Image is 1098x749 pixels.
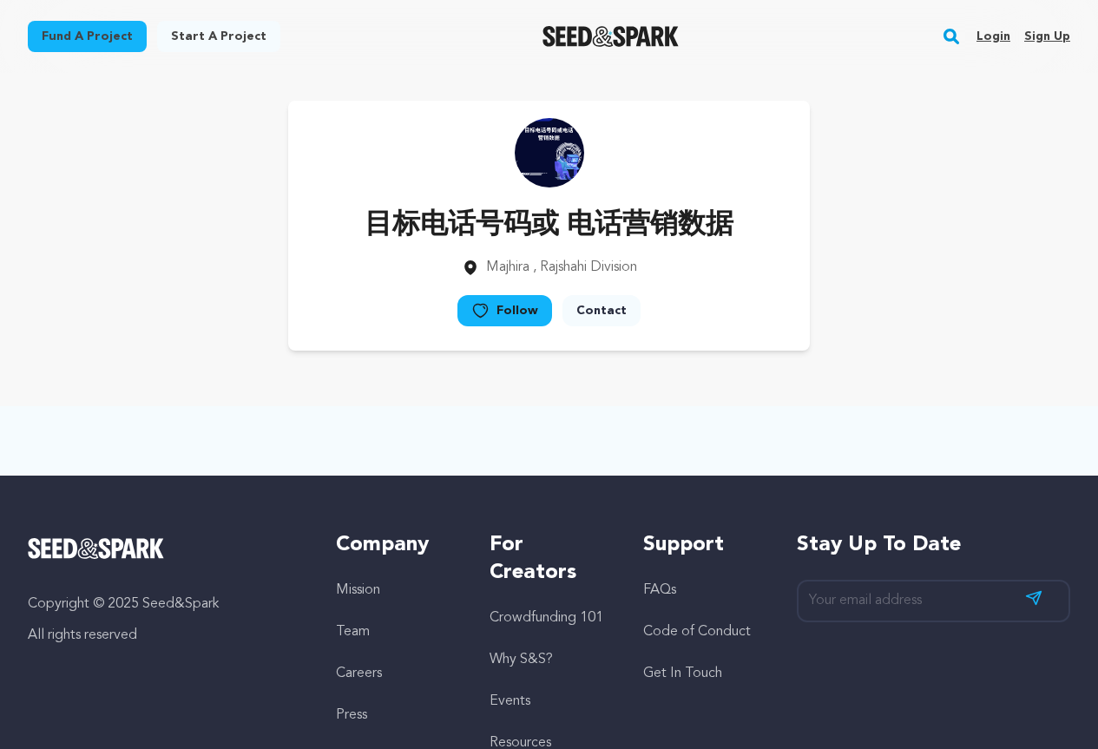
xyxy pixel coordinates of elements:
[28,625,301,646] p: All rights reserved
[157,21,280,52] a: Start a project
[490,694,530,708] a: Events
[797,531,1070,559] h5: Stay up to date
[336,531,455,559] h5: Company
[1024,23,1070,50] a: Sign up
[533,260,637,274] span: , Rajshahi Division
[643,625,751,639] a: Code of Conduct
[336,708,367,722] a: Press
[643,583,676,597] a: FAQs
[542,26,679,47] img: Seed&Spark Logo Dark Mode
[490,611,603,625] a: Crowdfunding 101
[976,23,1010,50] a: Login
[643,531,762,559] h5: Support
[336,583,380,597] a: Mission
[643,667,722,680] a: Get In Touch
[490,531,608,587] h5: For Creators
[542,26,679,47] a: Seed&Spark Homepage
[562,295,641,326] a: Contact
[365,205,733,246] p: 目标电话号码或 电话营销数据
[28,21,147,52] a: Fund a project
[28,594,301,614] p: Copyright © 2025 Seed&Spark
[515,118,584,187] img: https://seedandspark-static.s3.us-east-2.amazonaws.com/images/User/002/321/459/medium/af0c1a48bfd...
[28,538,301,559] a: Seed&Spark Homepage
[486,260,529,274] span: Majhira
[490,653,553,667] a: Why S&S?
[336,625,370,639] a: Team
[336,667,382,680] a: Careers
[797,580,1070,622] input: Your email address
[457,295,552,326] a: Follow
[28,538,164,559] img: Seed&Spark Logo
